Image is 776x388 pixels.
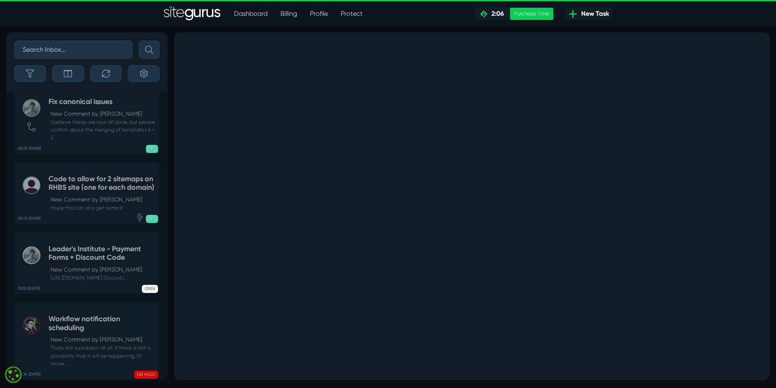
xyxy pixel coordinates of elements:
[510,8,553,20] div: Purchase Time
[48,118,155,142] small: I believe these are now all done, but please confirm about the merging of templates 6 + 2.
[18,216,40,222] b: 08:12 [DATE]
[48,245,155,262] h5: Leader's Institute - Payment Forms + Discount Code
[164,6,221,22] img: Sitegurus Logo
[475,8,553,20] a: 2:06 Purchase Time
[51,265,155,274] p: New Comment by [PERSON_NAME]
[14,40,133,59] input: Search Inbox...
[136,213,144,221] div: Expedited
[134,371,158,379] span: ON HOLD
[565,8,612,20] a: New Task
[146,145,158,153] span: QC
[146,215,158,223] span: QC
[14,85,160,154] a: 08:37 [DATE] Fix canonical issuesNew Comment by [PERSON_NAME] I believe these are now all done, b...
[48,204,155,212] small: Hope this can alos get sorted!
[51,335,155,344] p: New Comment by [PERSON_NAME]
[48,98,155,106] h5: Fix canonical issues
[274,6,304,22] a: Billing
[488,10,504,17] span: 2:06
[18,371,40,377] b: 16:34 [DATE]
[18,286,40,292] b: 13:52 [DATE]
[14,162,160,224] a: 08:12 [DATE] Code to allow for 2 sitemaps on RHBS site (one for each domain)New Comment by [PERSO...
[14,302,160,380] a: 16:34 [DATE] Workflow notification schedulingNew Comment by [PERSON_NAME] Thats not a problem at ...
[48,274,155,282] small: [URL][DOMAIN_NAME] Discord l...
[51,195,155,204] p: New Comment by [PERSON_NAME]
[164,6,221,22] a: SiteGurus
[48,315,155,332] h5: Workflow notification scheduling
[578,9,609,19] span: New Task
[228,6,274,22] a: Dashboard
[14,232,160,294] a: 13:52 [DATE] Leader's Institute - Payment Forms + Discount CodeNew Comment by [PERSON_NAME] [URL]...
[4,365,23,384] div: Cookie consent button
[142,285,158,293] span: OPEN
[18,146,41,152] b: 08:37 [DATE]
[48,175,155,192] h5: Code to allow for 2 sitemaps on RHBS site (one for each domain)
[749,360,768,380] iframe: gist-messenger-bubble-iframe
[304,6,334,22] a: Profile
[48,344,155,367] small: Thats not a problem at all. If there is still a possibility that it will be happening, I'll move ...
[334,6,369,22] a: Protect
[51,110,155,118] p: New Comment by [PERSON_NAME]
